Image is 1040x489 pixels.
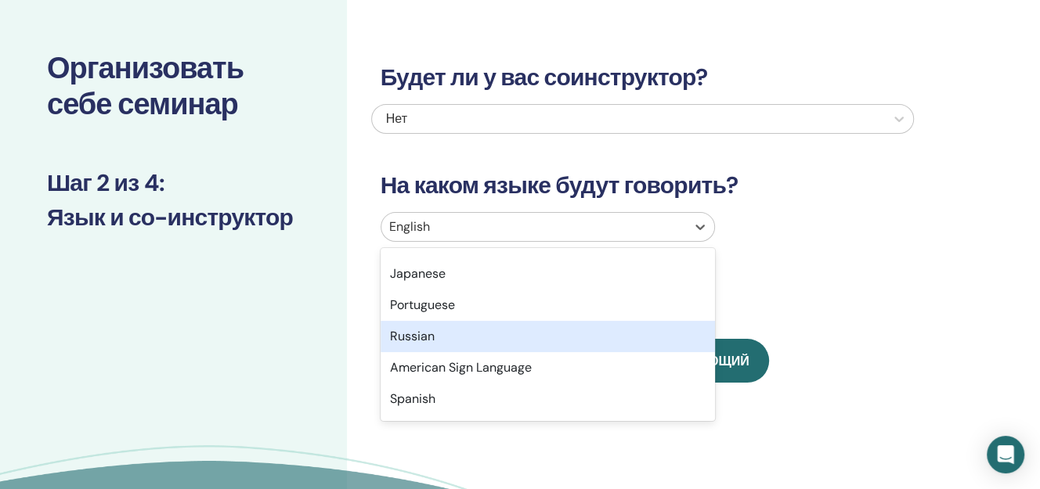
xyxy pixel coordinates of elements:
div: Open Intercom Messenger [987,436,1024,473]
span: Нет [386,110,407,127]
div: Spanish [381,383,715,415]
h3: Шаг 2 из 4 : [47,169,300,197]
div: American Sign Language [381,352,715,383]
div: Arabic [381,415,715,446]
div: Russian [381,321,715,352]
h2: Организовать себе семинар [47,51,300,122]
h3: Язык и со-инструктор [47,203,300,232]
div: Japanese [381,258,715,289]
h3: Будет ли у вас соинструктор? [371,63,914,92]
div: Portuguese [381,289,715,321]
h3: На каком языке будут говорить? [371,171,914,200]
